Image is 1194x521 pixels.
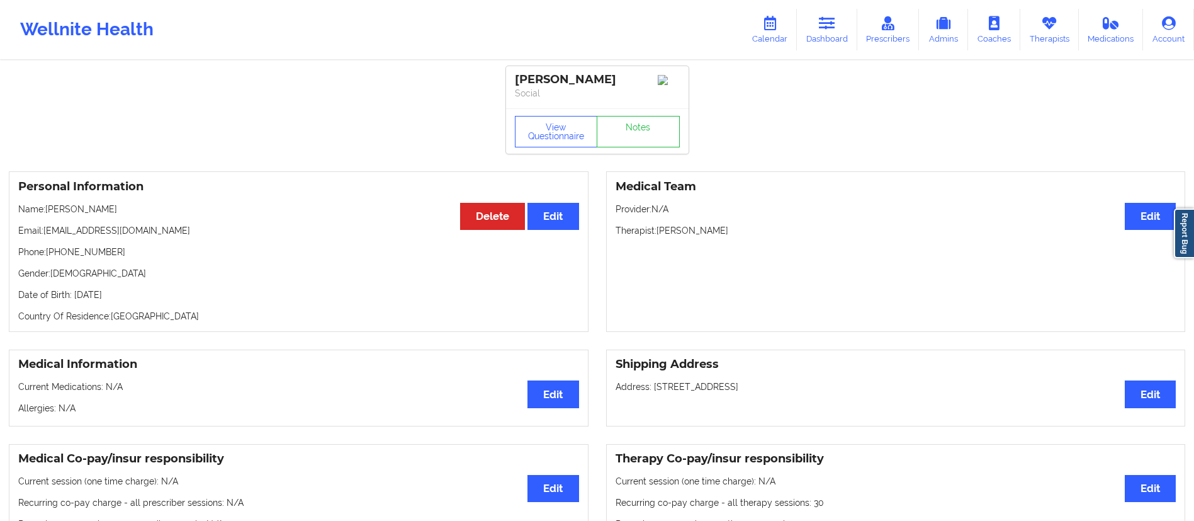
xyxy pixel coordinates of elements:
button: View Questionnaire [515,116,598,147]
a: Notes [597,116,680,147]
p: Address: [STREET_ADDRESS] [616,381,1176,393]
p: Social [515,87,680,100]
a: Dashboard [797,9,857,50]
p: Date of Birth: [DATE] [18,289,579,301]
p: Allergies: N/A [18,402,579,415]
button: Delete [460,203,525,230]
h3: Medical Team [616,180,1176,194]
p: Current session (one time charge): N/A [18,475,579,488]
button: Edit [527,381,578,408]
p: Country Of Residence: [GEOGRAPHIC_DATA] [18,310,579,323]
a: Calendar [743,9,797,50]
p: Recurring co-pay charge - all prescriber sessions : N/A [18,496,579,509]
button: Edit [1125,381,1176,408]
h3: Shipping Address [616,357,1176,372]
p: Phone: [PHONE_NUMBER] [18,246,579,258]
p: Name: [PERSON_NAME] [18,203,579,215]
a: Medications [1079,9,1144,50]
h3: Personal Information [18,180,579,194]
p: Provider: N/A [616,203,1176,215]
button: Edit [1125,203,1176,230]
h3: Therapy Co-pay/insur responsibility [616,452,1176,466]
a: Coaches [968,9,1020,50]
p: Recurring co-pay charge - all therapy sessions : 30 [616,496,1176,509]
a: Account [1143,9,1194,50]
h3: Medical Co-pay/insur responsibility [18,452,579,466]
p: Current Medications: N/A [18,381,579,393]
a: Admins [919,9,968,50]
img: Image%2Fplaceholer-image.png [658,75,680,85]
button: Edit [527,475,578,502]
a: Prescribers [857,9,920,50]
a: Report Bug [1174,209,1194,258]
button: Edit [1125,475,1176,502]
p: Gender: [DEMOGRAPHIC_DATA] [18,267,579,280]
h3: Medical Information [18,357,579,372]
a: Therapists [1020,9,1079,50]
p: Therapist: [PERSON_NAME] [616,224,1176,237]
div: [PERSON_NAME] [515,72,680,87]
button: Edit [527,203,578,230]
p: Current session (one time charge): N/A [616,475,1176,488]
p: Email: [EMAIL_ADDRESS][DOMAIN_NAME] [18,224,579,237]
